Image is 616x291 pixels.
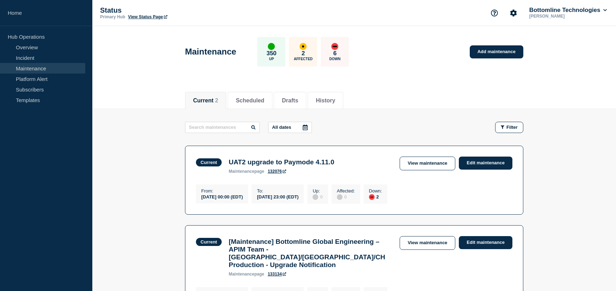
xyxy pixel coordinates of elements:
[257,194,298,200] div: [DATE] 23:00 (EDT)
[229,272,264,277] p: page
[193,97,218,104] button: Current 2
[282,97,298,104] button: Drafts
[313,188,322,194] p: Up :
[369,194,375,200] div: down
[369,188,382,194] p: Down :
[236,97,264,104] button: Scheduled
[300,43,307,50] div: affected
[268,272,286,277] a: 133134
[400,157,455,170] a: View maintenance
[313,194,318,200] div: disabled
[215,97,218,103] span: 2
[470,45,523,58] a: Add maintenance
[229,169,254,174] span: maintenance
[331,43,338,50] div: down
[229,272,254,277] span: maintenance
[333,50,337,57] p: 6
[495,122,523,133] button: Filter
[268,122,312,133] button: All dates
[272,125,291,130] p: All dates
[506,125,518,130] span: Filter
[185,47,236,57] h1: Maintenance
[201,160,217,165] div: Current
[294,57,313,61] p: Affected
[229,158,334,166] h3: UAT2 upgrade to Paymode 4.11.0
[229,238,393,269] h3: [Maintenance] Bottomline Global Engineering – APIM Team - [GEOGRAPHIC_DATA]/[GEOGRAPHIC_DATA]/CH ...
[229,169,264,174] p: page
[337,188,355,194] p: Affected :
[400,236,455,250] a: View maintenance
[337,194,355,200] div: 0
[185,122,260,133] input: Search maintenances
[266,50,276,57] p: 350
[268,169,286,174] a: 132076
[302,50,305,57] p: 2
[329,57,341,61] p: Down
[459,157,512,170] a: Edit maintenance
[459,236,512,249] a: Edit maintenance
[369,194,382,200] div: 2
[201,188,243,194] p: From :
[487,6,502,20] button: Support
[201,194,243,200] div: [DATE] 00:00 (EDT)
[128,14,167,19] a: View Status Page
[528,7,608,14] button: Bottomline Technologies
[257,188,298,194] p: To :
[528,14,601,19] p: [PERSON_NAME]
[506,6,521,20] button: Account settings
[269,57,274,61] p: Up
[316,97,335,104] button: History
[313,194,322,200] div: 0
[201,239,217,245] div: Current
[337,194,343,200] div: disabled
[100,6,241,14] p: Status
[100,14,125,19] p: Primary Hub
[268,43,275,50] div: up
